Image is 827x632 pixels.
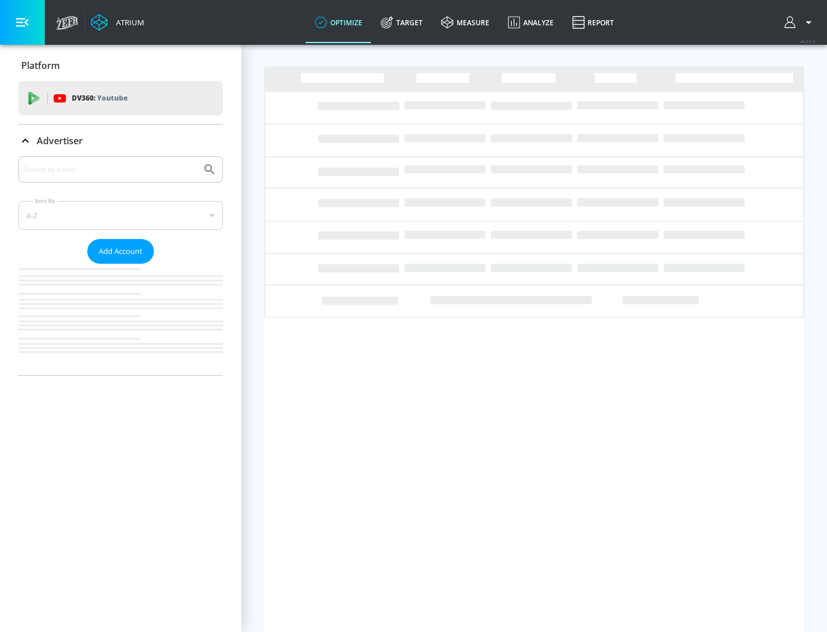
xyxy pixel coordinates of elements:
div: Advertiser [18,125,223,157]
div: DV360: Youtube [18,81,223,115]
div: Advertiser [18,156,223,375]
a: optimize [306,2,372,43]
label: Sort By [33,197,57,205]
div: Atrium [111,17,144,28]
input: Search by name [23,162,197,177]
a: Atrium [91,14,144,31]
a: Target [372,2,432,43]
p: Platform [21,59,60,72]
button: Add Account [87,239,154,264]
span: v 4.24.0 [799,38,816,44]
p: DV360: [72,92,127,105]
p: Advertiser [37,134,83,147]
nav: list of Advertiser [18,264,223,375]
div: Platform [18,49,223,82]
span: Add Account [99,245,142,258]
a: Report [563,2,623,43]
div: A-Z [18,201,223,230]
a: Analyze [498,2,563,43]
a: measure [432,2,498,43]
p: Youtube [97,92,127,104]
